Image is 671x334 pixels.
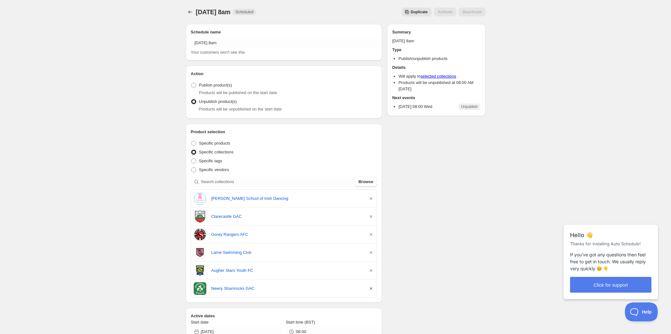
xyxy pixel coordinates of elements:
[398,104,432,110] p: [DATE] 08:00 Wed
[402,8,432,16] button: Secondary action label
[355,177,377,187] button: Browse
[199,141,230,146] span: Specific products
[398,56,480,62] li: Publish/unpublish products
[398,73,480,80] li: Will apply to
[199,107,282,111] span: Products will be unpublished on the start date
[211,213,363,220] a: Clarecastle GAC
[191,313,377,319] h2: Active dates
[211,285,363,292] a: Newry Shamrocks GAC
[191,50,245,55] span: Your customers won't see this
[199,167,229,172] span: Specific vendors
[201,177,354,187] input: Search collections
[392,38,480,44] p: [DATE] 8am
[358,179,373,185] span: Browse
[196,9,231,15] span: [DATE] 8am
[199,90,277,95] span: Products will be published on the start date
[398,80,480,92] li: Products will be unpublished at 08:00 AM [DATE]
[392,29,480,35] h2: Summary
[286,320,315,325] span: Start time (BST)
[211,267,363,274] a: Augher Stars Youth FC
[411,9,428,15] span: Duplicate
[211,249,363,256] a: Larne Swimming Club
[191,29,377,35] h2: Schedule name
[186,8,195,16] button: Schedules
[625,302,658,321] iframe: Help Scout Beacon - Open
[191,320,209,325] span: Start date
[211,231,363,238] a: Gorey Rangers AFC
[392,47,480,53] h2: Type
[199,158,222,163] span: Specific tags
[461,104,478,109] span: Unpublish
[392,95,480,101] h2: Next events
[235,9,253,15] span: Scheduled
[199,150,234,154] span: Specific collections
[560,209,662,302] iframe: Help Scout Beacon - Messages and Notifications
[199,83,232,87] span: Publish product(s)
[199,99,237,104] span: Unpublish product(s)
[191,71,377,77] h2: Action
[421,74,456,79] a: selected collections
[392,64,480,71] h2: Details
[191,129,377,135] h2: Product selection
[211,195,363,202] a: [PERSON_NAME] School of Irish Dancing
